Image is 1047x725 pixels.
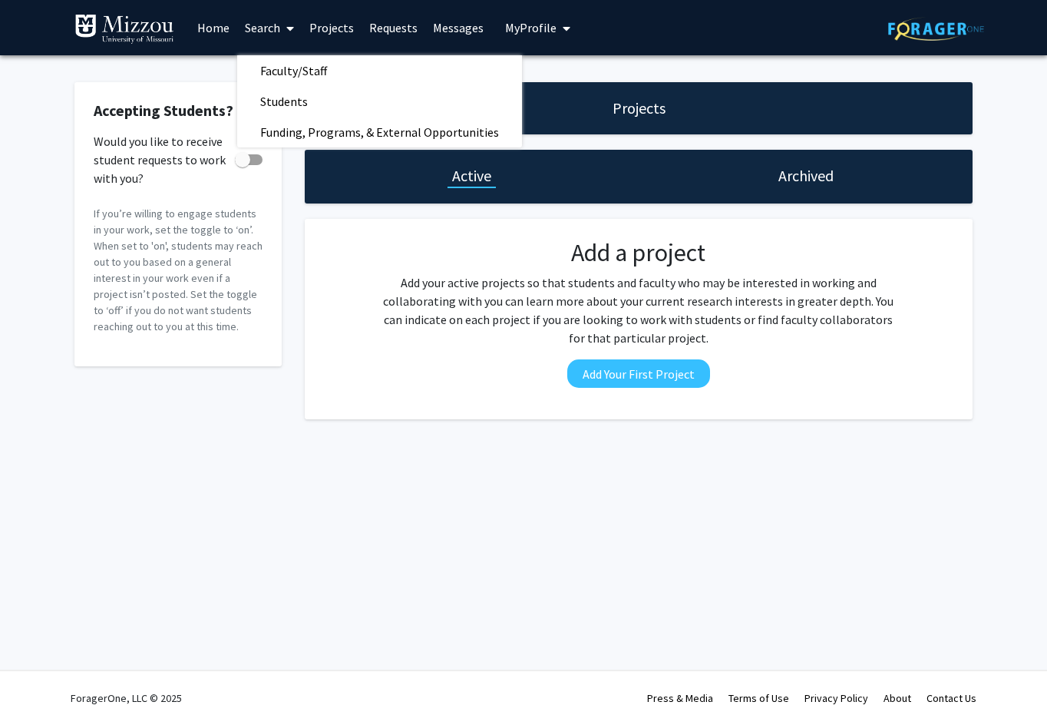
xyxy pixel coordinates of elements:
a: Contact Us [926,691,976,705]
a: Privacy Policy [804,691,868,705]
a: Press & Media [647,691,713,705]
a: Messages [425,1,491,55]
p: Add your active projects so that students and faculty who may be interested in working and collab... [378,273,899,347]
a: About [884,691,911,705]
img: University of Missouri Logo [74,14,174,45]
button: Add Your First Project [567,359,710,388]
p: If you’re willing to engage students in your work, set the toggle to ‘on’. When set to 'on', stud... [94,206,263,335]
span: Would you like to receive student requests to work with you? [94,132,229,187]
a: Search [237,1,302,55]
h1: Archived [778,165,834,187]
span: My Profile [505,20,557,35]
a: Projects [302,1,362,55]
h2: Add a project [378,238,899,267]
div: ForagerOne, LLC © 2025 [71,671,182,725]
a: Requests [362,1,425,55]
a: Students [237,90,522,113]
h2: Accepting Students? [94,101,263,120]
span: Funding, Programs, & External Opportunities [237,117,522,147]
a: Funding, Programs, & External Opportunities [237,121,522,144]
span: Students [237,86,331,117]
iframe: Chat [12,656,65,713]
h1: Active [452,165,491,187]
span: Faculty/Staff [237,55,350,86]
a: Terms of Use [728,691,789,705]
h1: Projects [613,98,666,119]
a: Faculty/Staff [237,59,522,82]
img: ForagerOne Logo [888,17,984,41]
a: Home [190,1,237,55]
